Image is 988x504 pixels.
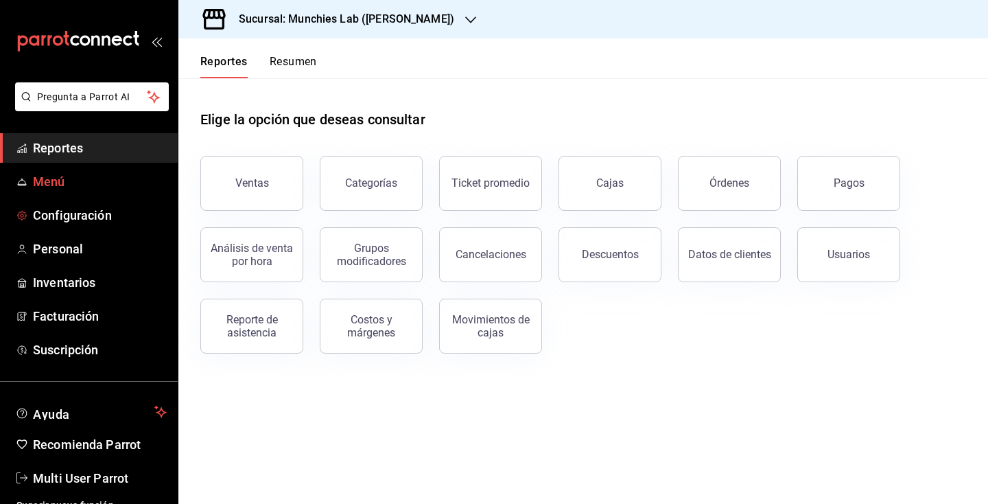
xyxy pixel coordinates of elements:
[797,227,900,282] button: Usuarios
[320,227,423,282] button: Grupos modificadores
[33,435,167,454] span: Recomienda Parrot
[688,248,771,261] div: Datos de clientes
[451,176,530,190] div: Ticket promedio
[33,172,167,191] span: Menú
[596,175,624,192] div: Cajas
[200,299,303,354] button: Reporte de asistencia
[678,156,781,211] button: Órdenes
[345,176,397,190] div: Categorías
[228,11,454,27] h3: Sucursal: Munchies Lab ([PERSON_NAME])
[209,242,294,268] div: Análisis de venta por hora
[678,227,781,282] button: Datos de clientes
[200,227,303,282] button: Análisis de venta por hora
[151,36,162,47] button: open_drawer_menu
[33,307,167,325] span: Facturación
[200,55,248,78] button: Reportes
[320,299,423,354] button: Costos y márgenes
[33,341,167,359] span: Suscripción
[329,242,414,268] div: Grupos modificadores
[200,55,317,78] div: navigation tabs
[209,313,294,339] div: Reporte de asistencia
[33,404,149,420] span: Ayuda
[33,273,167,292] span: Inventarios
[582,248,639,261] div: Descuentos
[320,156,423,211] button: Categorías
[33,139,167,157] span: Reportes
[270,55,317,78] button: Resumen
[200,156,303,211] button: Ventas
[200,109,425,130] h1: Elige la opción que deseas consultar
[827,248,870,261] div: Usuarios
[558,156,661,211] a: Cajas
[797,156,900,211] button: Pagos
[10,100,169,114] a: Pregunta a Parrot AI
[439,227,542,282] button: Cancelaciones
[235,176,269,190] div: Ventas
[709,176,749,190] div: Órdenes
[439,156,542,211] button: Ticket promedio
[33,206,167,225] span: Configuración
[33,469,167,488] span: Multi User Parrot
[37,90,148,104] span: Pregunta a Parrot AI
[448,313,533,339] div: Movimientos de cajas
[834,176,864,190] div: Pagos
[439,299,542,354] button: Movimientos de cajas
[456,248,526,261] div: Cancelaciones
[558,227,661,282] button: Descuentos
[329,313,414,339] div: Costos y márgenes
[33,240,167,258] span: Personal
[15,82,169,111] button: Pregunta a Parrot AI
